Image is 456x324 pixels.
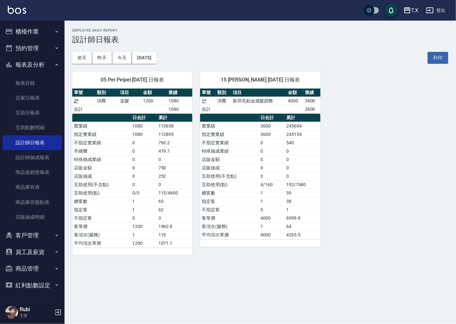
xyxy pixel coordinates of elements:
td: 245694 [285,122,320,130]
td: 互助使用(不含點) [200,172,259,180]
span: 15 [PERSON_NAME] [DATE] 日報表 [208,77,312,83]
td: 0 [285,155,320,164]
td: 0 [131,155,157,164]
a: 商品進銷貨報表 [3,165,62,180]
td: 指定客 [72,205,131,214]
td: 互助使用(點) [72,189,131,197]
button: 列印 [428,52,448,64]
button: 員工及薪資 [3,244,62,261]
td: 合計 [72,105,96,113]
td: 店販抽成 [200,164,259,172]
td: 3600 [303,105,320,113]
td: 62 [157,205,193,214]
table: a dense table [200,89,320,114]
img: Person [5,306,18,319]
td: 染髮 [118,97,142,105]
td: 3600 [259,130,285,138]
td: 38 [285,197,320,205]
td: 消費 [216,97,231,105]
td: 1 [131,197,157,205]
td: 總客數 [72,197,131,205]
td: 1200 [131,222,157,231]
th: 日合計 [131,114,157,122]
a: 店家日報表 [3,91,62,105]
a: 設計師日報表 [3,135,62,150]
th: 金額 [142,89,167,97]
button: 昨天 [92,52,112,64]
td: 119 [157,231,193,239]
td: 1 [131,205,157,214]
td: 1080 [131,130,157,138]
th: 累計 [157,114,193,122]
td: 手續費 [72,147,131,155]
button: 預約管理 [3,40,62,57]
td: 3600 [259,122,285,130]
td: 0 [259,172,285,180]
td: 店販抽成 [72,172,131,180]
td: 0 [131,147,157,155]
table: a dense table [200,114,320,239]
td: 4000 [286,97,303,105]
th: 日合計 [259,114,285,122]
td: 客項次(服務) [200,222,259,231]
th: 單號 [72,89,96,97]
td: 115/4600 [157,189,193,197]
a: 商品庫存表 [3,180,62,195]
td: 64 [285,222,320,231]
td: 1080 [167,97,192,105]
button: 客戶管理 [3,227,62,244]
td: 419.7 [157,147,193,155]
td: 實業績 [72,122,131,130]
td: 不指定實業績 [72,138,131,147]
h3: 設計師日報表 [72,35,448,44]
td: 0 [259,205,285,214]
td: 1 [131,231,157,239]
td: 不指定客 [200,205,259,214]
span: 05 Pei Peipei [DATE] 日報表 [80,77,185,83]
td: 192/7680 [285,180,320,189]
td: 指定實業績 [200,130,259,138]
button: T.X [401,4,421,17]
td: 112895 [157,130,193,138]
td: 平均項次單價 [200,231,259,239]
td: 0 [259,155,285,164]
p: 主管 [20,313,53,319]
td: 0 [285,172,320,180]
td: 消費 [96,97,119,105]
td: 店販金額 [200,155,259,164]
a: 店販抽成明細 [3,210,62,224]
table: a dense table [72,89,192,114]
td: 3 [157,214,193,222]
div: T.X [411,6,418,14]
td: 6999.8 [285,214,320,222]
td: 特殊抽成業績 [72,155,131,164]
table: a dense table [72,114,192,248]
td: 39 [285,189,320,197]
td: 1 [259,189,285,197]
button: 登出 [423,5,448,16]
th: 類別 [216,89,231,97]
td: 1 [259,222,285,231]
button: 櫃檯作業 [3,23,62,40]
h2: Employee Daily Report [72,28,448,33]
td: 540 [285,138,320,147]
h5: Rubi [20,306,53,313]
td: 4000 [259,231,285,239]
td: 不指定客 [72,214,131,222]
th: 項目 [231,89,286,97]
button: 前天 [72,52,92,64]
td: 0 [131,180,157,189]
button: 報表及分析 [3,56,62,73]
td: 總客數 [200,189,259,197]
td: 0 [259,164,285,172]
td: 0 [285,147,320,155]
td: 1080 [131,122,157,130]
th: 業績 [303,89,320,97]
td: 0 [131,172,157,180]
td: 客項次(服務) [72,231,131,239]
th: 項目 [118,89,142,97]
td: 客單價 [72,222,131,231]
td: 0 [131,214,157,222]
td: 平均項次單價 [72,239,131,247]
td: 0 [131,164,157,172]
